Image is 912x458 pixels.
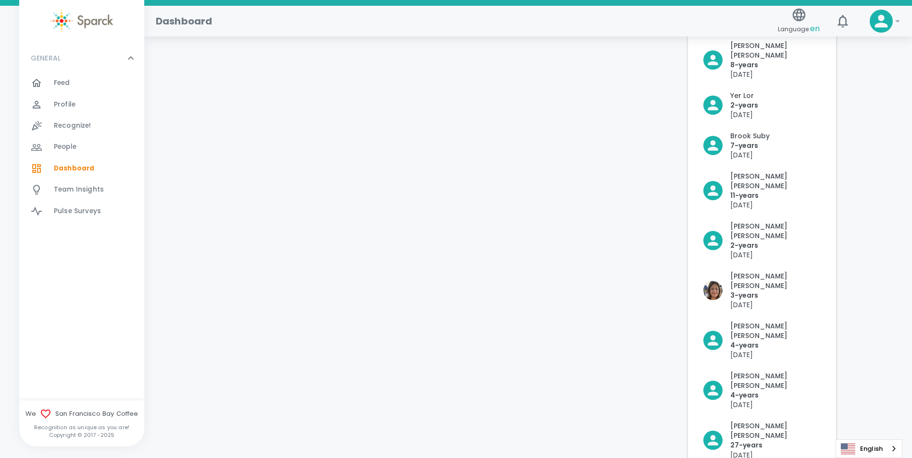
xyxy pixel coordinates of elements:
span: Recognize! [54,121,91,131]
p: [PERSON_NAME] [PERSON_NAME] [730,421,821,440]
div: Click to Recognize! [696,164,821,210]
span: Feed [54,78,70,88]
div: Click to Recognize! [696,33,821,79]
p: Recognition as unique as you are! [19,423,144,431]
h1: Dashboard [156,13,212,29]
a: Feed [19,72,144,94]
button: Click to Recognize! [703,221,821,260]
p: [PERSON_NAME] [PERSON_NAME] [730,321,821,340]
p: 2- years [730,241,821,250]
p: [DATE] [730,400,821,410]
a: Team Insights [19,179,144,200]
span: Pulse Surveys [54,206,101,216]
span: Team Insights [54,185,104,194]
button: Click to Recognize! [703,91,758,120]
p: 2- years [730,100,758,110]
p: [PERSON_NAME] [PERSON_NAME] [730,41,821,60]
div: Click to Recognize! [696,264,821,310]
p: [DATE] [730,250,821,260]
div: GENERAL [19,44,144,72]
span: Language: [778,23,820,36]
button: Click to Recognize! [703,131,770,160]
p: 27- years [730,440,821,450]
img: Sparck logo [50,10,113,32]
div: Click to Recognize! [696,123,770,160]
a: People [19,136,144,157]
p: [DATE] [730,200,821,210]
a: Sparck logo [19,10,144,32]
div: Click to Recognize! [696,83,758,120]
img: Picture of Brenda Jacome [703,281,723,300]
p: 7- years [730,141,770,150]
aside: Language selected: English [836,439,902,458]
div: Language [836,439,902,458]
div: Click to Recognize! [696,214,821,260]
p: 11- years [730,191,821,200]
p: [PERSON_NAME] [PERSON_NAME] [730,271,821,290]
a: English [836,440,902,458]
p: [DATE] [730,150,770,160]
p: 4- years [730,390,821,400]
p: Copyright © 2017 - 2025 [19,431,144,439]
a: Dashboard [19,158,144,179]
p: [DATE] [730,350,821,360]
span: Profile [54,100,75,109]
span: People [54,142,76,152]
p: 8- years [730,60,821,70]
p: [PERSON_NAME] [PERSON_NAME] [730,371,821,390]
button: Language:en [774,4,824,38]
span: We San Francisco Bay Coffee [19,408,144,420]
div: Click to Recognize! [696,313,821,360]
div: GENERAL [19,72,144,226]
button: Click to Recognize! [703,321,821,360]
p: [PERSON_NAME] [PERSON_NAME] [730,221,821,241]
p: 4- years [730,340,821,350]
p: 3- years [730,290,821,300]
p: Brook Suby [730,131,770,141]
p: [DATE] [730,110,758,120]
p: Yer Lor [730,91,758,100]
p: [DATE] [730,70,821,79]
button: Click to Recognize! [703,271,821,310]
p: GENERAL [31,53,61,63]
p: [PERSON_NAME] [PERSON_NAME] [730,171,821,191]
div: Click to Recognize! [696,363,821,410]
button: Click to Recognize! [703,371,821,410]
button: Click to Recognize! [703,41,821,79]
button: Click to Recognize! [703,171,821,210]
span: Dashboard [54,164,94,173]
p: [DATE] [730,300,821,310]
span: en [810,23,820,34]
a: Profile [19,94,144,115]
a: Recognize! [19,115,144,136]
a: Pulse Surveys [19,201,144,222]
